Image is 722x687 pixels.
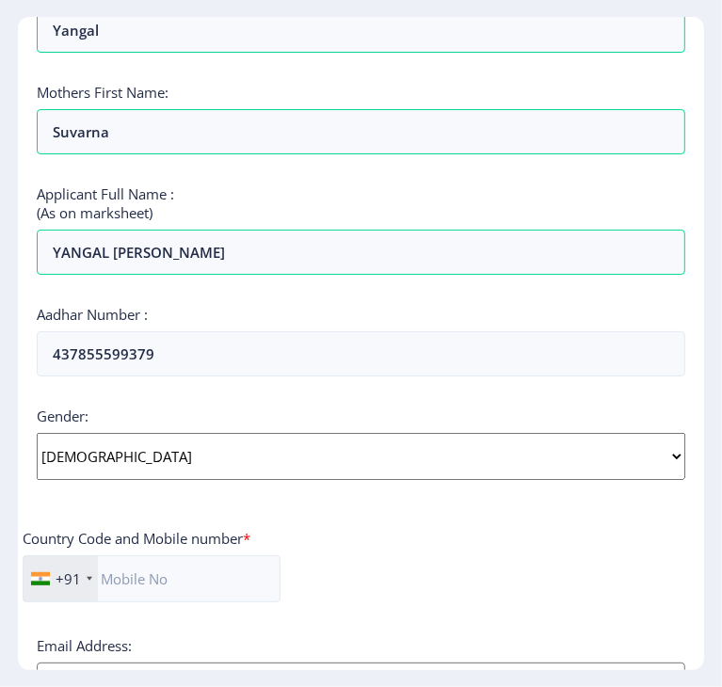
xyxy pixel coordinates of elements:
label: Gender: [37,407,88,425]
label: Aadhar Number : [37,305,148,324]
div: India (भारत): +91 [24,556,98,601]
label: Email Address: [37,636,132,655]
input: Mobile No [23,555,281,602]
div: +91 [56,569,81,588]
label: Mothers First Name: [37,83,168,102]
input: Last Name [37,8,685,53]
input: Aadhar Number [37,331,685,376]
label: Applicant Full Name : (As on marksheet) [37,184,174,222]
input: Last Name [37,109,685,154]
input: Full Name [37,230,685,275]
label: Country Code and Mobile number [23,529,250,548]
